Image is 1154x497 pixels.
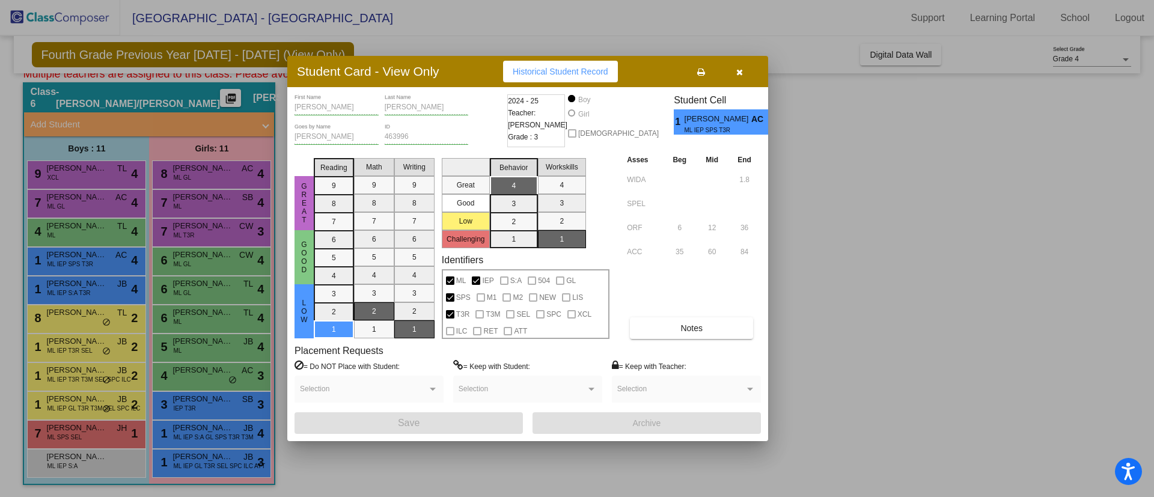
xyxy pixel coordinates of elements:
[295,412,523,434] button: Save
[627,195,660,213] input: assessment
[486,307,500,322] span: T3M
[299,299,310,324] span: Low
[627,171,660,189] input: assessment
[768,115,778,129] span: 4
[728,153,761,166] th: End
[513,67,608,76] span: Historical Student Record
[612,360,686,372] label: = Keep with Teacher:
[696,153,728,166] th: Mid
[295,345,383,356] label: Placement Requests
[508,107,567,131] span: Teacher: [PERSON_NAME]
[487,290,497,305] span: M1
[456,290,471,305] span: SPS
[295,360,400,372] label: = Do NOT Place with Student:
[533,412,761,434] button: Archive
[685,113,751,126] span: [PERSON_NAME]
[539,290,556,305] span: NEW
[674,94,778,106] h3: Student Cell
[510,273,522,288] span: S:A
[503,61,618,82] button: Historical Student Record
[299,182,310,224] span: Great
[578,126,659,141] span: [DEMOGRAPHIC_DATA]
[572,290,583,305] span: LIS
[398,418,420,428] span: Save
[482,273,493,288] span: IEP
[578,94,591,105] div: Boy
[680,323,703,333] span: Notes
[674,115,684,129] span: 1
[456,307,470,322] span: T3R
[663,153,696,166] th: Beg
[538,273,550,288] span: 504
[516,307,530,322] span: SEL
[546,307,561,322] span: SPC
[633,418,661,428] span: Archive
[578,109,590,120] div: Girl
[297,64,439,79] h3: Student Card - View Only
[627,243,660,261] input: assessment
[514,324,527,338] span: ATT
[508,95,539,107] span: 2024 - 25
[295,133,379,141] input: goes by name
[751,113,768,126] span: AC
[299,240,310,274] span: Good
[630,317,753,339] button: Notes
[685,126,743,135] span: ML IEP SPS T3R
[624,153,663,166] th: Asses
[385,133,469,141] input: Enter ID
[483,324,498,338] span: RET
[453,360,530,372] label: = Keep with Student:
[578,307,591,322] span: XCL
[456,273,466,288] span: ML
[566,273,576,288] span: GL
[627,219,660,237] input: assessment
[508,131,538,143] span: Grade : 3
[442,254,483,266] label: Identifiers
[456,324,468,338] span: ILC
[513,290,523,305] span: M2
